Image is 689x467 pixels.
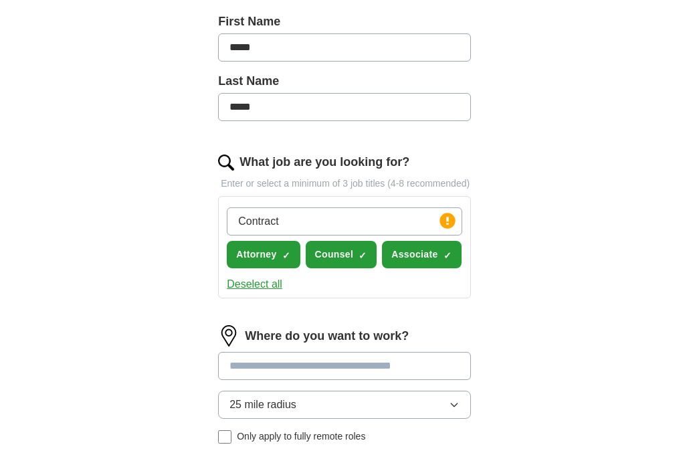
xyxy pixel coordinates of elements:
span: ✓ [359,250,367,261]
span: Only apply to fully remote roles [237,430,365,444]
img: search.png [218,155,234,171]
button: 25 mile radius [218,391,471,419]
input: Only apply to fully remote roles [218,430,231,444]
span: Associate [391,248,437,262]
span: ✓ [282,250,290,261]
span: Counsel [315,248,354,262]
p: Enter or select a minimum of 3 job titles (4-8 recommended) [218,177,471,191]
button: Associate✓ [382,241,461,268]
label: Where do you want to work? [245,327,409,345]
span: 25 mile radius [229,397,296,413]
button: Counsel✓ [306,241,377,268]
label: Last Name [218,72,471,90]
span: Attorney [236,248,276,262]
button: Deselect all [227,276,282,292]
button: Attorney✓ [227,241,300,268]
img: location.png [218,325,239,347]
label: First Name [218,13,471,31]
span: ✓ [444,250,452,261]
label: What job are you looking for? [239,153,409,171]
input: Type a job title and press enter [227,207,462,236]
